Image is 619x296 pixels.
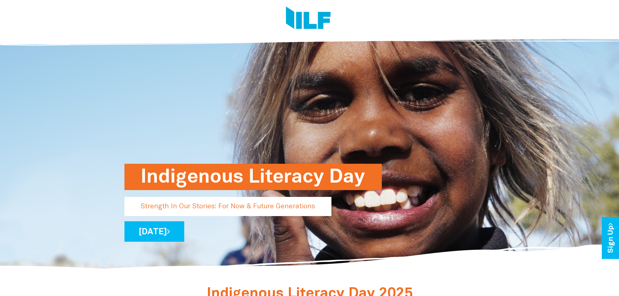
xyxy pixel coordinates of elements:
p: Strength In Our Stories: For Now & Future Generations [124,197,331,216]
h1: Indigenous Literacy Day [141,164,366,190]
a: [DATE] [124,221,184,242]
img: Logo [286,6,331,31]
